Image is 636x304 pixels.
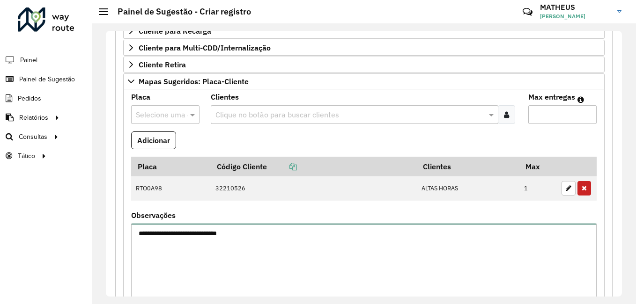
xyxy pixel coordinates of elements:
[139,27,211,35] span: Cliente para Recarga
[131,91,150,102] label: Placa
[123,40,605,56] a: Cliente para Multi-CDD/Internalização
[123,23,605,39] a: Cliente para Recarga
[211,157,417,176] th: Código Cliente
[19,74,75,84] span: Painel de Sugestão
[416,157,519,176] th: Clientes
[139,44,271,51] span: Cliente para Multi-CDD/Internalização
[131,157,211,176] th: Placa
[540,12,610,21] span: [PERSON_NAME]
[20,55,37,65] span: Painel
[416,176,519,201] td: ALTAS HORAS
[519,176,557,201] td: 1
[577,96,584,103] em: Máximo de clientes que serão colocados na mesma rota com os clientes informados
[18,151,35,161] span: Tático
[108,7,251,17] h2: Painel de Sugestão - Criar registro
[519,157,557,176] th: Max
[211,91,239,102] label: Clientes
[139,78,249,85] span: Mapas Sugeridos: Placa-Cliente
[131,131,176,149] button: Adicionar
[131,176,211,201] td: RTO0A98
[139,61,186,68] span: Cliente Retira
[211,176,417,201] td: 32210526
[123,73,605,89] a: Mapas Sugeridos: Placa-Cliente
[267,162,297,171] a: Copiar
[528,91,575,102] label: Max entregas
[19,113,48,123] span: Relatórios
[18,94,41,103] span: Pedidos
[123,57,605,72] a: Cliente Retira
[131,210,176,221] label: Observações
[19,132,47,142] span: Consultas
[518,2,538,22] a: Contato Rápido
[540,3,610,12] h3: MATHEUS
